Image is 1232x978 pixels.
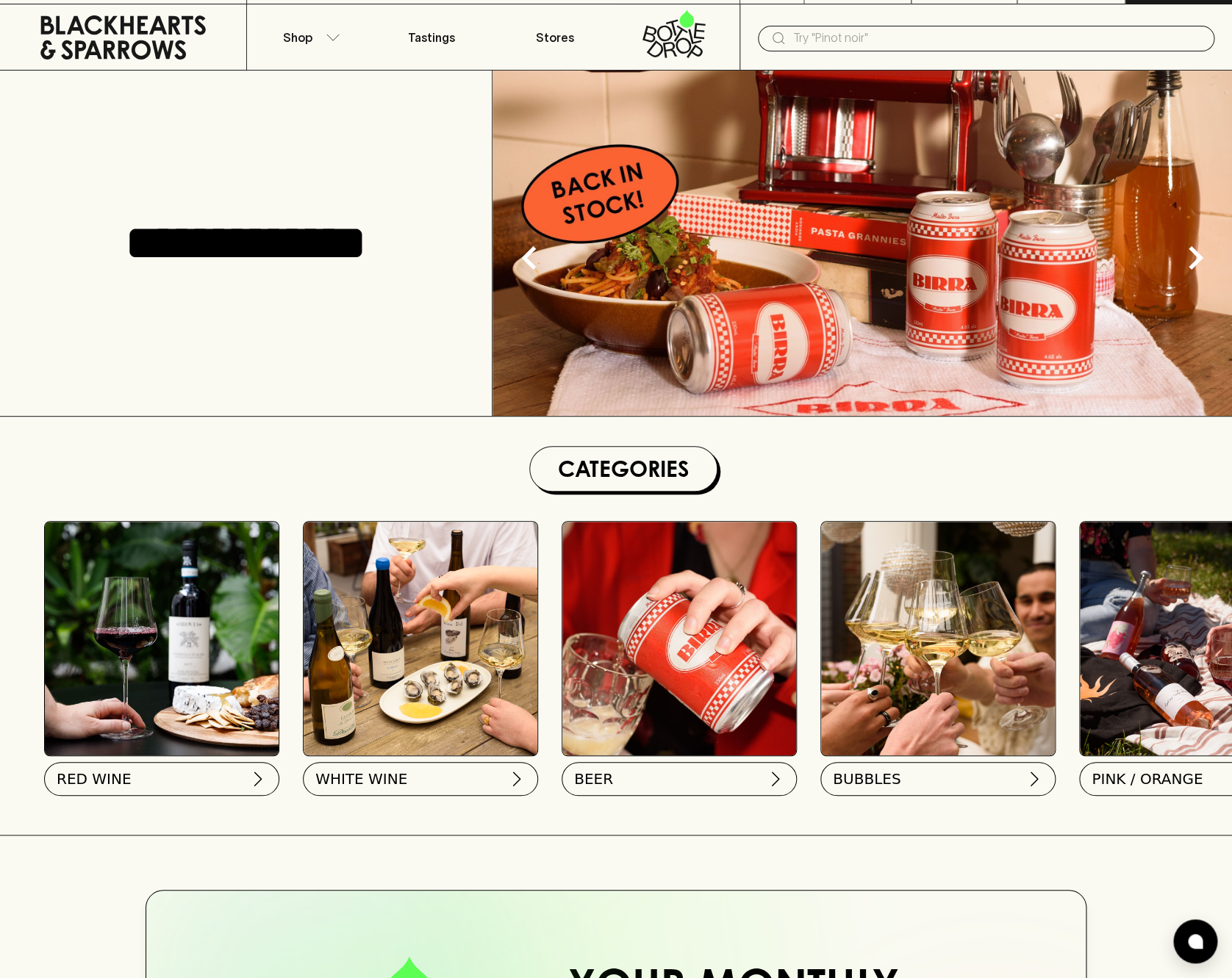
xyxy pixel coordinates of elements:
img: bubble-icon [1188,934,1203,949]
span: PINK / ORANGE [1092,769,1203,789]
button: Next [1166,229,1225,287]
button: RED WINE [44,762,279,796]
a: Stores [493,4,616,70]
span: BEER [574,769,613,789]
span: RED WINE [57,769,132,789]
img: BIRRA_GOOD-TIMES_INSTA-2 1/optimise?auth=Mjk3MjY0ODMzMw__ [562,522,796,755]
a: Tastings [370,4,493,70]
img: chevron-right.svg [508,770,526,788]
img: optimise [304,522,537,755]
img: chevron-right.svg [1025,770,1043,788]
img: optimise [493,71,1232,416]
button: Shop [247,4,370,70]
p: Shop [283,29,312,46]
p: Stores [536,29,574,46]
button: WHITE WINE [303,762,538,796]
p: Tastings [408,29,455,46]
img: 2022_Festive_Campaign_INSTA-16 1 [821,522,1055,755]
span: BUBBLES [833,769,900,789]
h1: Categories [536,453,711,485]
span: WHITE WINE [315,769,407,789]
img: Red Wine Tasting [45,522,279,755]
button: BUBBLES [820,762,1056,796]
button: BEER [562,762,797,796]
button: Previous [500,229,559,287]
input: Try "Pinot noir" [793,26,1203,50]
img: chevron-right.svg [767,770,784,788]
img: chevron-right.svg [249,770,267,788]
